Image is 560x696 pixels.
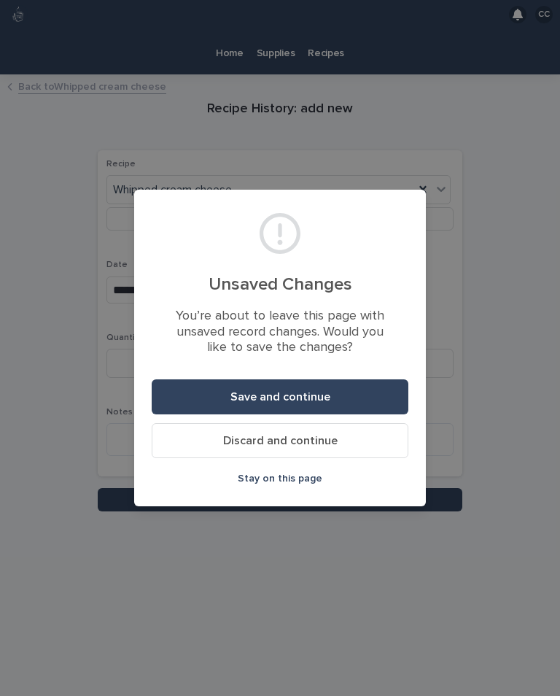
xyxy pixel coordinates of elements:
span: Save and continue [230,391,330,403]
button: Save and continue [152,379,408,414]
span: Discard and continue [223,435,338,446]
h2: Unsaved Changes [169,274,391,297]
p: You’re about to leave this page with unsaved record changes. Would you like to save the changes? [169,309,391,356]
button: Stay on this page [152,467,408,490]
button: Discard and continue [152,423,408,458]
span: Stay on this page [238,473,322,484]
